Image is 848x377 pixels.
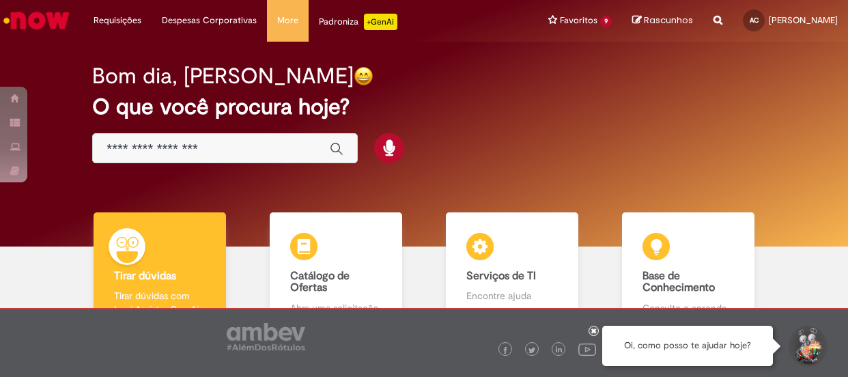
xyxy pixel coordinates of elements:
span: Favoritos [560,14,597,27]
a: Rascunhos [632,14,693,27]
img: ServiceNow [1,7,72,34]
p: Encontre ajuda [466,289,557,303]
span: Despesas Corporativas [162,14,257,27]
img: logo_footer_ambev_rotulo_gray.png [227,323,305,350]
img: logo_footer_youtube.png [578,340,596,358]
img: logo_footer_facebook.png [502,347,509,354]
b: Tirar dúvidas [114,269,176,283]
p: Abra uma solicitação [290,301,381,315]
div: Padroniza [319,14,397,30]
button: Iniciar Conversa de Suporte [787,326,828,367]
span: Requisições [94,14,141,27]
p: +GenAi [364,14,397,30]
h2: Bom dia, [PERSON_NAME] [92,64,354,88]
b: Serviços de TI [466,269,536,283]
a: Serviços de TI Encontre ajuda [424,212,600,331]
img: logo_footer_linkedin.png [556,346,563,354]
span: [PERSON_NAME] [769,14,838,26]
img: logo_footer_twitter.png [528,347,535,354]
span: 9 [600,16,612,27]
span: More [277,14,298,27]
a: Base de Conhecimento Consulte e aprenda [600,212,776,331]
p: Tirar dúvidas com Lupi Assist e Gen Ai [114,289,205,316]
img: happy-face.png [354,66,373,86]
a: Catálogo de Ofertas Abra uma solicitação [248,212,424,331]
h2: O que você procura hoje? [92,95,755,119]
span: AC [750,16,759,25]
a: Tirar dúvidas Tirar dúvidas com Lupi Assist e Gen Ai [72,212,248,331]
p: Consulte e aprenda [642,301,733,315]
b: Catálogo de Ofertas [290,269,350,295]
div: Oi, como posso te ajudar hoje? [602,326,773,366]
b: Base de Conhecimento [642,269,715,295]
span: Rascunhos [644,14,693,27]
